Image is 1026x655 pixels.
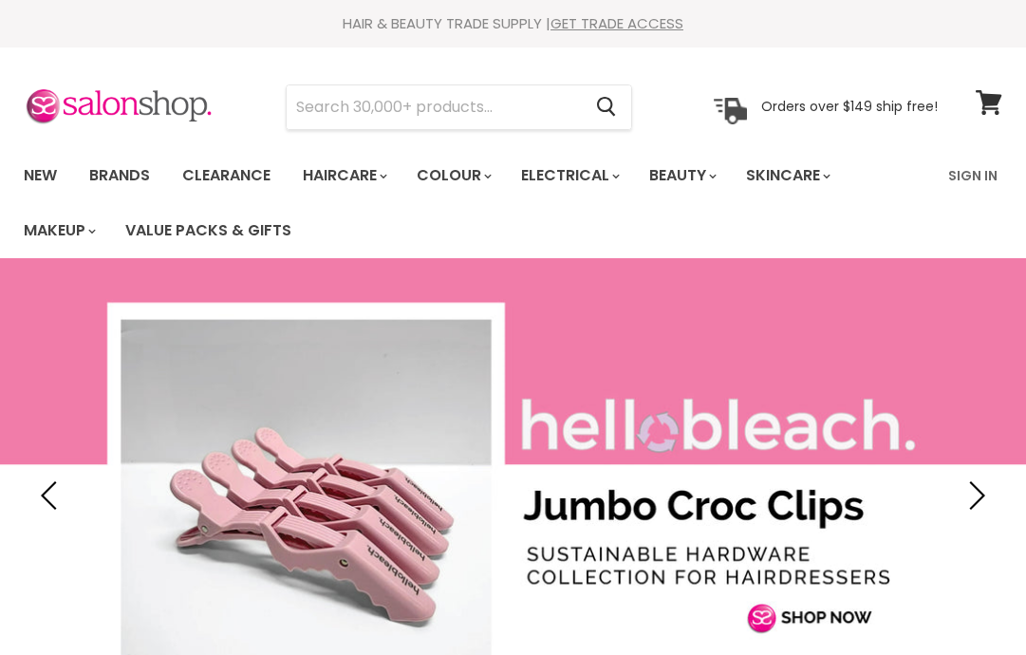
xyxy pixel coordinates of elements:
a: GET TRADE ACCESS [550,13,683,33]
ul: Main menu [9,148,937,258]
a: Electrical [507,156,631,196]
a: New [9,156,71,196]
input: Search [287,85,581,129]
button: Next [955,477,993,515]
a: Value Packs & Gifts [111,211,306,251]
button: Search [581,85,631,129]
a: Brands [75,156,164,196]
a: Beauty [635,156,728,196]
button: Previous [33,477,71,515]
a: Sign In [937,156,1009,196]
p: Orders over $149 ship free! [761,98,938,115]
a: Skincare [732,156,842,196]
a: Makeup [9,211,107,251]
a: Haircare [289,156,399,196]
a: Clearance [168,156,285,196]
a: Colour [402,156,503,196]
form: Product [286,84,632,130]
